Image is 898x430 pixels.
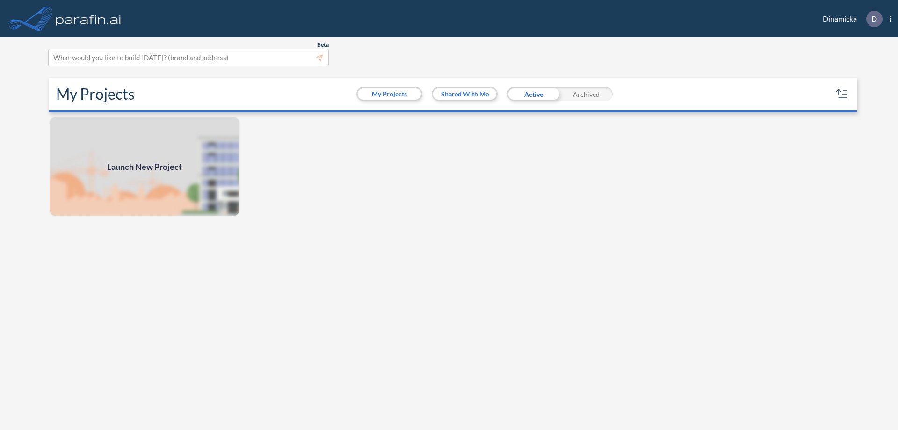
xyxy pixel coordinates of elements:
[49,116,240,217] a: Launch New Project
[433,88,496,100] button: Shared With Me
[507,87,560,101] div: Active
[317,41,329,49] span: Beta
[56,85,135,103] h2: My Projects
[49,116,240,217] img: add
[54,9,123,28] img: logo
[871,15,877,23] p: D
[358,88,421,100] button: My Projects
[809,11,891,27] div: Dinamicka
[107,160,182,173] span: Launch New Project
[834,87,849,102] button: sort
[560,87,613,101] div: Archived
